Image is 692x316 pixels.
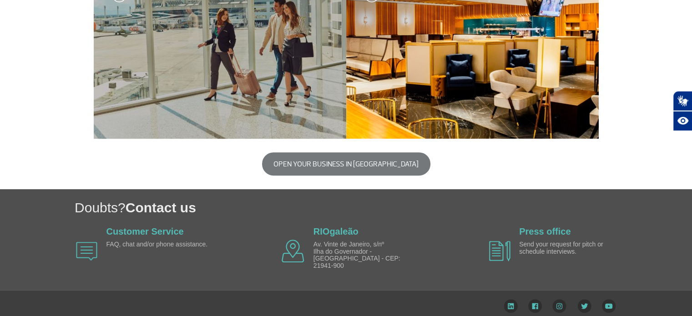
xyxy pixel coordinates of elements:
img: Twitter [577,299,591,313]
button: Open your business in [GEOGRAPHIC_DATA] [262,152,430,176]
a: Customer Service [106,226,184,236]
img: airplane icon [76,242,97,261]
div: Plugin de acessibilidade da Hand Talk. [673,91,692,131]
img: Facebook [528,299,542,313]
span: Contact us [126,200,196,215]
a: Press office [519,226,571,236]
p: Send your request for pitch or schedule interviews. [519,241,624,255]
img: LinkedIn [504,299,518,313]
a: RIOgaleão [313,226,359,236]
img: airplane icon [282,240,304,262]
h1: Doubts? [75,198,692,217]
img: Instagram [552,299,566,313]
button: Abrir tradutor de língua de sinais. [673,91,692,111]
img: airplane icon [489,241,510,261]
img: YouTube [602,299,616,313]
p: FAQ, chat and/or phone assistance. [106,241,211,248]
button: Abrir recursos assistivos. [673,111,692,131]
p: Av. Vinte de Janeiro, s/nº Ilha do Governador - [GEOGRAPHIC_DATA] - CEP: 21941-900 [313,241,418,269]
